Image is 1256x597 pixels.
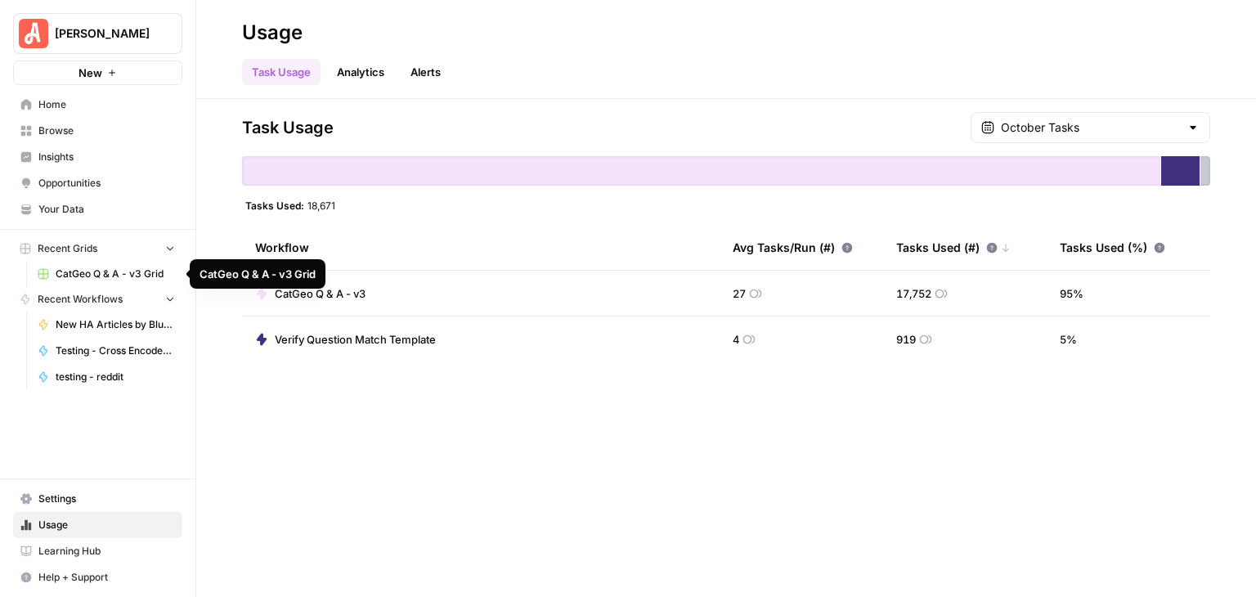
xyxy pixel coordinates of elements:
span: Recent Workflows [38,292,123,307]
a: CatGeo Q & A - v3 Grid [30,261,182,287]
a: Settings [13,486,182,512]
a: Home [13,92,182,118]
span: Testing - Cross Encoder Reranker [56,343,175,358]
span: Task Usage [242,116,334,139]
a: CatGeo Q & A - v3 [255,285,366,302]
button: Recent Grids [13,236,182,261]
a: Your Data [13,196,182,222]
span: 18,671 [307,199,335,212]
span: Usage [38,518,175,532]
a: Opportunities [13,170,182,196]
span: testing - reddit [56,370,175,384]
button: New [13,61,182,85]
div: CatGeo Q & A - v3 Grid [200,266,316,282]
span: Help + Support [38,570,175,585]
span: Your Data [38,202,175,217]
a: Verify Question Match Template [255,331,436,348]
a: Alerts [401,59,451,85]
div: Tasks Used (#) [896,225,1011,270]
span: 919 [896,331,916,348]
span: Tasks Used: [245,199,304,212]
span: 17,752 [896,285,931,302]
a: Analytics [327,59,394,85]
span: CatGeo Q & A - v3 [275,285,366,302]
span: [PERSON_NAME] [55,25,154,42]
a: Usage [13,512,182,538]
span: Insights [38,150,175,164]
span: Recent Grids [38,241,97,256]
span: Browse [38,123,175,138]
a: Testing - Cross Encoder Reranker [30,338,182,364]
button: Workspace: Angi [13,13,182,54]
img: Angi Logo [19,19,48,48]
a: Learning Hub [13,538,182,564]
span: 27 [733,285,746,302]
a: Browse [13,118,182,144]
div: Usage [242,20,303,46]
span: 4 [733,331,739,348]
button: Recent Workflows [13,287,182,312]
div: Tasks Used (%) [1060,225,1165,270]
a: testing - reddit [30,364,182,390]
span: 5 % [1060,331,1077,348]
div: Avg Tasks/Run (#) [733,225,853,270]
span: Learning Hub [38,544,175,559]
span: 95 % [1060,285,1083,302]
input: October Tasks [1001,119,1180,136]
span: Settings [38,492,175,506]
span: New HA Articles by Blueprint [56,317,175,332]
span: Verify Question Match Template [275,331,436,348]
div: Workflow [255,225,706,270]
button: Help + Support [13,564,182,590]
span: CatGeo Q & A - v3 Grid [56,267,175,281]
span: Home [38,97,175,112]
span: New [78,65,102,81]
a: Task Usage [242,59,321,85]
a: New HA Articles by Blueprint [30,312,182,338]
a: Insights [13,144,182,170]
span: Opportunities [38,176,175,191]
